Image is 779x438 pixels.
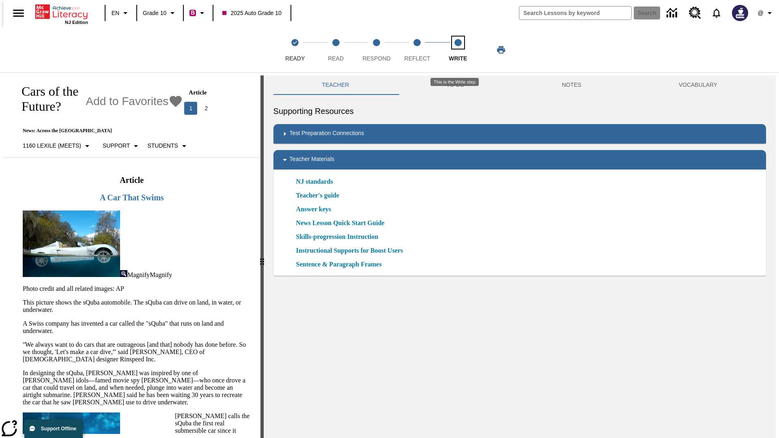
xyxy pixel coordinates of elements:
[264,75,776,438] div: activity
[727,2,753,24] button: Select a new avatar
[513,75,630,95] button: NOTES
[13,128,251,134] p: News: Across the [GEOGRAPHIC_DATA]
[186,6,210,20] button: Boost Class color is violet red. Change class color
[19,139,95,153] button: Select Lexile, 1160 Lexile (Meets)
[296,191,340,200] a: Teacher's guide, Will open in new browser window or tab
[273,105,766,118] h6: Supporting Resources
[430,78,479,86] div: This is the Write step
[189,89,245,96] p: Article
[296,232,379,242] a: Skills-progression Instruction, Will open in new browser window or tab
[222,9,281,17] span: 2025 Auto Grade 10
[23,210,120,277] img: High-tech automobile treading water.
[24,419,83,438] button: Support Offline
[394,28,441,72] button: Reflect step 4 of 5
[449,55,467,62] span: Write
[86,94,183,109] button: Add to Favorites - Cars of the Future?
[41,426,76,432] span: Support Offline
[200,102,213,115] button: Go to page 2
[108,6,134,20] button: Language: EN, Select a language
[435,28,482,72] button: Write step 5 of 5
[290,129,364,139] p: Test Preparation Connections
[296,204,331,214] a: Answer keys, Will open in new browser window or tab
[120,270,127,277] img: Magnify
[23,320,251,335] p: A Swiss company has invented a car called the "sQuba" that runs on land and underwater.
[273,75,398,95] button: Teacher
[99,139,144,153] button: Scaffolds, Support
[488,43,514,57] button: Print
[732,5,748,21] img: Avatar
[13,84,82,114] h1: Cars of the Future?
[273,150,766,170] div: Teacher Materials
[183,102,250,115] nav: Articles pagination
[630,75,766,95] button: VOCABULARY
[21,193,243,202] h3: A Car That Swims
[184,102,197,115] button: page 1
[6,1,30,25] button: Open side menu
[144,139,192,153] button: Select Student
[662,2,684,24] a: Data Center
[273,75,766,95] div: Instructional Panel Tabs
[398,75,513,95] button: TO-DO
[65,20,88,25] span: NJ Edition
[706,2,727,24] a: Notifications
[140,6,181,20] button: Grade: Grade 10, Select a grade
[353,28,400,72] button: Respond step 3 of 5
[296,260,382,269] a: Sentence & Paragraph Frames, Will open in new browser window or tab
[285,55,305,62] span: Ready
[296,218,385,228] a: News Lesson Quick Start Guide, Will open in new browser window or tab
[362,55,390,62] span: Respond
[23,285,251,292] p: Photo credit and all related images: AP
[405,55,430,62] span: Reflect
[143,9,166,17] span: Grade 10
[21,176,243,185] h2: Article
[127,271,150,278] span: Magnify
[271,28,318,72] button: Ready(Step completed) step 1 of 5
[273,124,766,144] div: Test Preparation Connections
[328,55,344,62] span: Read
[753,6,779,20] button: Profile/Settings
[3,75,260,434] div: reading
[290,155,335,165] p: Teacher Materials
[191,8,195,18] span: B
[150,271,172,278] span: Magnify
[23,369,251,406] p: In designing the sQuba, [PERSON_NAME] was inspired by one of [PERSON_NAME] idols—famed movie spy ...
[147,142,178,150] p: Students
[112,9,119,17] span: EN
[296,177,338,187] a: NJ standards
[757,9,763,17] span: @
[519,6,631,19] input: search field
[23,341,251,363] p: ''We always want to do cars that are outrageous [and that] nobody has done before. So we thought,...
[296,246,403,255] a: Instructional Supports for Boost Users, Will open in new browser window or tab
[684,2,706,24] a: Resource Center, Will open in new tab
[260,75,264,438] div: Press Enter or Spacebar and then press right and left arrow keys to move the slider
[86,95,168,108] span: Add to Favorites
[23,142,81,150] p: 1160 Lexile (Meets)
[35,3,88,25] div: Home
[312,28,359,72] button: Read step 2 of 5
[103,142,130,150] p: Support
[23,299,251,313] p: This picture shows the sQuba automobile. The sQuba can drive on land, in water, or underwater.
